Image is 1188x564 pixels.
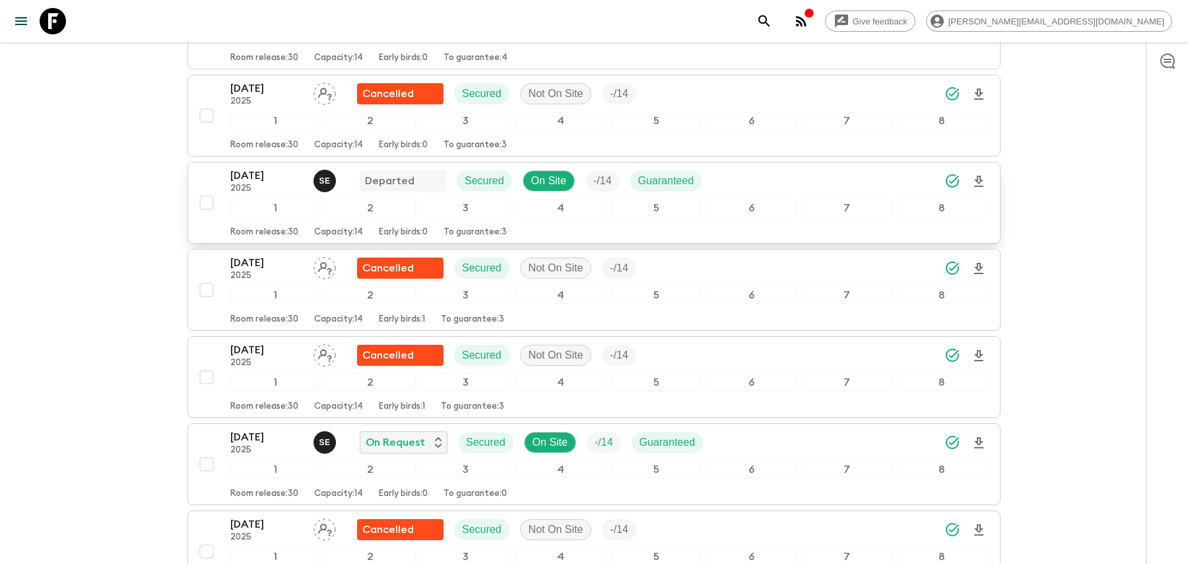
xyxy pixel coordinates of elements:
[357,83,444,104] div: Flash Pack cancellation
[230,358,303,369] p: 2025
[379,489,428,499] p: Early birds: 0
[611,374,701,391] div: 5
[465,173,504,189] p: Secured
[230,489,298,499] p: Room release: 30
[802,287,892,304] div: 7
[520,345,592,366] div: Not On Site
[314,140,363,151] p: Capacity: 14
[602,83,636,104] div: Trip Fill
[462,86,502,102] p: Secured
[587,432,621,453] div: Trip Fill
[595,435,613,450] p: - / 14
[529,260,583,276] p: Not On Site
[602,519,636,540] div: Trip Fill
[230,445,303,456] p: 2025
[454,345,510,366] div: Secured
[897,461,987,478] div: 8
[325,461,415,478] div: 2
[520,519,592,540] div: Not On Site
[971,435,987,451] svg: Download Onboarding
[230,314,298,325] p: Room release: 30
[313,435,339,446] span: Süleyman Erköse
[230,140,298,151] p: Room release: 30
[944,347,960,363] svg: Synced Successfully
[187,75,1001,157] button: [DATE]2025Assign pack leaderFlash Pack cancellationSecuredNot On SiteTrip Fill12345678Room releas...
[319,437,330,448] p: S E
[611,461,701,478] div: 5
[365,173,414,189] p: Departed
[971,174,987,190] svg: Download Onboarding
[313,261,336,271] span: Assign pack leader
[462,347,502,363] p: Secured
[531,173,566,189] p: On Site
[897,287,987,304] div: 8
[421,374,511,391] div: 3
[230,374,320,391] div: 1
[516,461,606,478] div: 4
[802,461,892,478] div: 7
[357,345,444,366] div: Flash Pack cancellation
[362,347,414,363] p: Cancelled
[524,432,576,453] div: On Site
[421,287,511,304] div: 3
[325,112,415,129] div: 2
[585,170,620,192] div: Trip Fill
[325,199,415,217] div: 2
[230,112,320,129] div: 1
[593,173,612,189] p: - / 14
[706,287,796,304] div: 6
[602,258,636,279] div: Trip Fill
[802,374,892,391] div: 7
[313,348,336,359] span: Assign pack leader
[802,112,892,129] div: 7
[444,227,507,238] p: To guarantee: 3
[379,314,425,325] p: Early birds: 1
[8,8,34,34] button: menu
[523,170,575,192] div: On Site
[421,461,511,478] div: 3
[897,374,987,391] div: 8
[379,53,428,63] p: Early birds: 0
[529,522,583,538] p: Not On Site
[944,522,960,538] svg: Synced Successfully
[421,112,511,129] div: 3
[802,199,892,217] div: 7
[325,287,415,304] div: 2
[230,184,303,194] p: 2025
[314,227,363,238] p: Capacity: 14
[529,347,583,363] p: Not On Site
[230,81,303,96] p: [DATE]
[610,86,628,102] p: - / 14
[462,522,502,538] p: Secured
[640,435,696,450] p: Guaranteed
[611,112,701,129] div: 5
[230,516,303,532] p: [DATE]
[825,11,915,32] a: Give feedback
[379,402,425,412] p: Early birds: 1
[230,271,303,281] p: 2025
[314,314,363,325] p: Capacity: 14
[926,11,1172,32] div: [PERSON_NAME][EMAIL_ADDRESS][DOMAIN_NAME]
[897,112,987,129] div: 8
[520,258,592,279] div: Not On Site
[421,199,511,217] div: 3
[230,168,303,184] p: [DATE]
[944,86,960,102] svg: Synced Successfully
[610,260,628,276] p: - / 14
[638,173,694,189] p: Guaranteed
[362,86,414,102] p: Cancelled
[611,199,701,217] div: 5
[441,314,504,325] p: To guarantee: 3
[516,287,606,304] div: 4
[516,112,606,129] div: 4
[944,435,960,450] svg: Synced Successfully
[362,522,414,538] p: Cancelled
[706,374,796,391] div: 6
[971,87,987,102] svg: Download Onboarding
[520,83,592,104] div: Not On Site
[230,461,320,478] div: 1
[230,199,320,217] div: 1
[230,53,298,63] p: Room release: 30
[362,260,414,276] p: Cancelled
[533,435,568,450] p: On Site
